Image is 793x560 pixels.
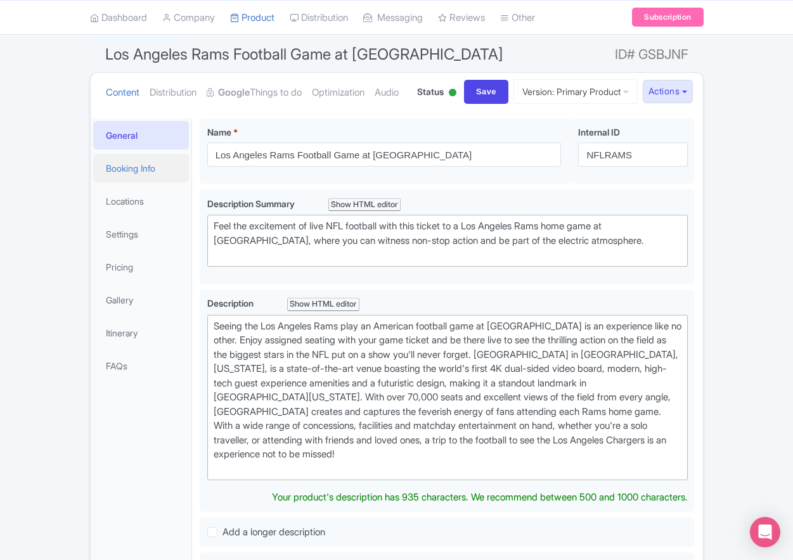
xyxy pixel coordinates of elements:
a: General [93,121,190,150]
div: Seeing the Los Angeles Rams play an American football game at [GEOGRAPHIC_DATA] is an experience ... [214,319,682,476]
span: Name [207,127,231,137]
a: Distribution [150,73,197,113]
span: Description Summary [207,198,297,209]
a: Content [106,73,139,113]
button: Actions [643,80,693,103]
a: Settings [93,220,190,248]
div: Active [446,84,459,103]
a: Version: Primary Product [513,79,638,104]
div: Your product's description has 935 characters. We recommend between 500 and 1000 characters. [272,490,688,505]
a: Booking Info [93,154,190,182]
a: Audio [375,73,399,113]
a: FAQs [93,352,190,380]
span: ID# GSBJNF [615,42,688,67]
div: Show HTML editor [328,198,401,212]
strong: Google [218,86,250,100]
a: GoogleThings to do [207,73,302,113]
a: Itinerary [93,319,190,347]
div: Open Intercom Messenger [750,517,780,547]
input: Save [464,80,508,104]
div: Show HTML editor [287,298,360,311]
div: Feel the excitement of live NFL football with this ticket to a Los Angeles Rams home game at [GEO... [214,219,682,262]
span: Los Angeles Rams Football Game at [GEOGRAPHIC_DATA] [105,45,503,63]
span: Internal ID [578,127,620,137]
a: Optimization [312,73,364,113]
span: Add a longer description [222,526,325,538]
a: Pricing [93,253,190,281]
span: Status [417,85,444,98]
a: Gallery [93,286,190,314]
a: Locations [93,187,190,215]
a: Subscription [632,8,703,27]
span: Description [207,298,255,309]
